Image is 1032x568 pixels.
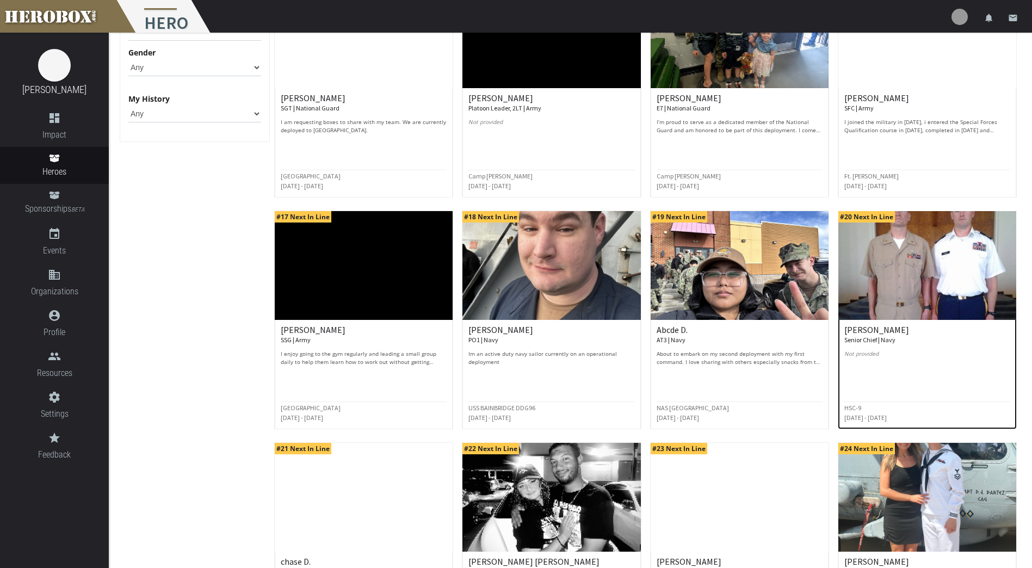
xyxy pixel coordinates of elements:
span: #20 Next In Line [838,211,895,223]
p: I am requesting boxes to share with my team. We are currently deployed to [GEOGRAPHIC_DATA]. [281,118,447,134]
img: image [38,49,71,82]
small: SGT | National Guard [281,104,339,112]
small: BETA [71,206,84,213]
small: [DATE] - [DATE] [657,413,699,422]
p: About to embark on my second deployment with my first command. I love sharing with others especia... [657,350,823,366]
span: #17 Next In Line [275,211,331,223]
h6: [PERSON_NAME] [468,94,634,113]
small: Platoon Leader, 2LT | Army [468,104,541,112]
small: [DATE] - [DATE] [844,182,887,190]
small: E7 | National Guard [657,104,710,112]
small: SSG | Army [281,336,311,344]
h6: [PERSON_NAME] [657,94,823,113]
a: #20 Next In Line [PERSON_NAME] Senior Chief | Navy Not provided HSC-9 [DATE] - [DATE] [838,211,1017,429]
small: SFC | Army [844,104,874,112]
span: #19 Next In Line [651,211,707,223]
label: Gender [128,46,156,59]
small: AT3 | Navy [657,336,685,344]
small: [GEOGRAPHIC_DATA] [281,172,341,180]
p: Not provided [468,118,634,134]
p: Not provided [844,350,1010,366]
i: notifications [984,13,994,23]
p: I’m proud to serve as a dedicated member of the National Guard and am honored to be part of this ... [657,118,823,134]
small: [DATE] - [DATE] [468,182,511,190]
small: [DATE] - [DATE] [844,413,887,422]
span: #24 Next In Line [838,443,895,454]
small: [DATE] - [DATE] [468,413,511,422]
small: [GEOGRAPHIC_DATA] [281,404,341,412]
label: My History [128,92,170,105]
a: #19 Next In Line Abcde D. AT3 | Navy About to embark on my second deployment with my first comman... [650,211,829,429]
span: #21 Next In Line [275,443,331,454]
small: Ft. [PERSON_NAME] [844,172,899,180]
h6: Abcde D. [657,325,823,344]
small: HSC-9 [844,404,861,412]
h6: [PERSON_NAME] [281,94,447,113]
small: NAS [GEOGRAPHIC_DATA] [657,404,729,412]
h6: [PERSON_NAME] [281,325,447,344]
h6: [PERSON_NAME] [844,325,1010,344]
a: [PERSON_NAME] [22,84,86,95]
small: Camp [PERSON_NAME] [468,172,533,180]
small: USS BAINBRIDGE DDG96 [468,404,535,412]
i: email [1008,13,1018,23]
small: Senior Chief | Navy [844,336,895,344]
small: PO1 | Navy [468,336,498,344]
a: #18 Next In Line [PERSON_NAME] PO1 | Navy Im an active duty navy sailor currently on an operation... [462,211,641,429]
img: user-image [951,9,968,25]
p: I joined the military in [DATE], i entered the Special Forces Qualification course in [DATE], com... [844,118,1010,134]
small: [DATE] - [DATE] [281,182,323,190]
a: #17 Next In Line [PERSON_NAME] SSG | Army I enjoy going to the gym regularly and leading a small ... [274,211,453,429]
p: Im an active duty navy sailor currently on an operational deployment [468,350,634,366]
p: I enjoy going to the gym regularly and leading a small group daily to help them learn how to work... [281,350,447,366]
h6: [PERSON_NAME] [844,94,1010,113]
small: Camp [PERSON_NAME] [657,172,721,180]
span: #23 Next In Line [651,443,707,454]
span: #22 Next In Line [462,443,519,454]
span: #18 Next In Line [462,211,519,223]
small: [DATE] - [DATE] [281,413,323,422]
h6: [PERSON_NAME] [468,325,634,344]
small: [DATE] - [DATE] [657,182,699,190]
